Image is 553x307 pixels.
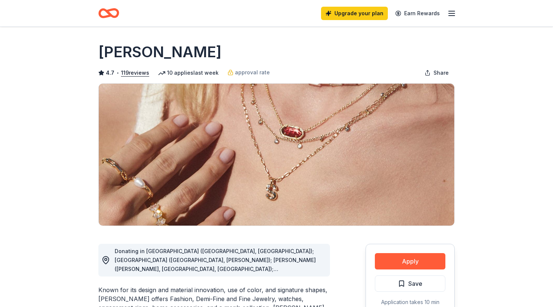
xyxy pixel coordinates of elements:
[98,42,222,62] h1: [PERSON_NAME]
[321,7,388,20] a: Upgrade your plan
[228,68,270,77] a: approval rate
[408,279,422,288] span: Save
[419,65,455,80] button: Share
[375,275,445,292] button: Save
[158,68,219,77] div: 10 applies last week
[235,68,270,77] span: approval rate
[99,84,454,226] img: Image for Kendra Scott
[117,70,119,76] span: •
[433,68,449,77] span: Share
[121,68,149,77] button: 119reviews
[375,253,445,269] button: Apply
[375,298,445,307] div: Application takes 10 min
[391,7,444,20] a: Earn Rewards
[98,4,119,22] a: Home
[106,68,114,77] span: 4.7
